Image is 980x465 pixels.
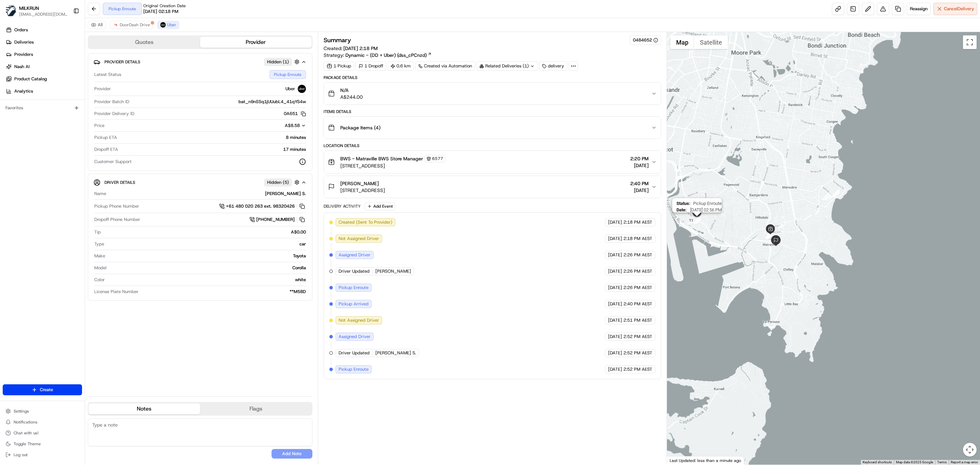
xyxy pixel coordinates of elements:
span: BWS - Matraville BWS Store Manager [340,155,423,162]
span: Pickup Arrived [339,301,369,307]
span: Original Creation Date [143,3,186,9]
div: 6 [778,221,786,228]
span: 2:52 PM AEST [623,366,652,372]
span: Product Catalog [14,76,47,82]
div: Items Details [324,109,661,114]
button: Show satellite imagery [694,35,728,49]
span: Price [94,123,104,129]
div: Toyota [108,253,306,259]
span: Uber [167,22,176,28]
span: Latest Status [94,71,121,78]
span: Color [94,277,105,283]
img: uber-new-logo.jpeg [298,85,306,93]
h3: Summary [324,37,351,43]
div: [PERSON_NAME] S. [109,191,306,197]
span: Not Assigned Driver [339,317,379,323]
span: Driver Updated [339,268,370,274]
span: Pickup Phone Number [94,203,139,209]
span: License Plate Number [94,289,138,295]
button: A$8.58 [246,123,306,129]
span: DoorDash Drive [120,22,150,28]
button: CancelDelivery [933,3,977,15]
span: 2:52 PM AEST [623,350,652,356]
span: [PERSON_NAME] [340,180,379,187]
button: Quotes [88,37,200,48]
div: 11 [687,217,695,224]
div: A$0.00 [103,229,306,235]
button: Driver DetailsHidden (5) [94,177,307,188]
span: Notifications [14,419,37,425]
span: Created: [324,45,378,52]
span: A$8.58 [285,123,300,128]
span: 6577 [432,156,443,161]
span: [DATE] [608,301,622,307]
div: 1 Dropoff [356,61,386,71]
a: Nash AI [3,61,85,72]
span: Settings [14,408,29,414]
div: 17 minutes [121,146,306,153]
button: Hidden (5) [264,178,301,187]
span: Pickup Enroute [339,366,369,372]
span: Assigned Driver [339,334,371,340]
span: Chat with us! [14,430,38,436]
div: Location Details [324,143,661,148]
button: Uber [157,21,179,29]
button: Log out [3,450,82,460]
button: 0484652 [633,37,658,43]
button: [EMAIL_ADDRESS][DOMAIN_NAME] [19,12,68,17]
span: Orders [14,27,28,33]
span: Provider Details [104,59,140,65]
span: Customer Support [94,159,132,165]
div: 1 [826,193,833,200]
button: [PERSON_NAME][STREET_ADDRESS]2:40 PM[DATE] [324,176,661,198]
div: 5 [812,208,819,215]
span: [DATE] [608,334,622,340]
span: [DATE] [608,236,622,242]
span: Cancel Delivery [944,6,974,12]
span: 2:51 PM AEST [623,317,652,323]
button: Create [3,384,82,395]
span: 2:26 PM AEST [623,268,652,274]
span: [DATE] [608,219,622,225]
button: Provider DetailsHidden (1) [94,56,307,67]
button: Flags [200,403,312,414]
span: [DATE] [608,350,622,356]
div: delivery [539,61,567,71]
span: N/A [340,87,363,94]
button: BWS - Matraville BWS Store Manager6577[STREET_ADDRESS]2:20 PM[DATE] [324,151,661,173]
div: Strategy: [324,52,432,59]
span: [DATE] [608,317,622,323]
button: 0A651 [284,111,306,117]
span: 2:18 PM AEST [623,219,652,225]
span: Uber [285,86,295,92]
span: Status : [676,201,690,206]
span: Dropoff Phone Number [94,217,140,223]
span: Provider [94,86,111,92]
button: Add Event [365,202,395,210]
span: MILKRUN [19,5,39,12]
span: Type [94,241,104,247]
span: [PERSON_NAME] S. [375,350,416,356]
div: Package Details [324,75,661,80]
span: Hidden ( 5 ) [267,179,289,186]
span: Name [94,191,106,197]
div: 8 [766,231,773,239]
div: 2 [832,189,840,196]
a: Analytics [3,86,85,97]
button: Reassign [907,3,931,15]
span: Tip [94,229,101,235]
div: car [107,241,306,247]
span: Pickup Enroute [339,285,369,291]
div: 13 [693,216,701,224]
span: Deliveries [14,39,34,45]
span: [DATE] [608,285,622,291]
div: Delivery Activity [324,204,361,209]
button: Provider [200,37,312,48]
div: 7 [764,226,771,233]
span: Analytics [14,88,33,94]
span: Hidden ( 1 ) [267,59,289,65]
span: [DATE] [608,252,622,258]
a: Created via Automation [415,61,475,71]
